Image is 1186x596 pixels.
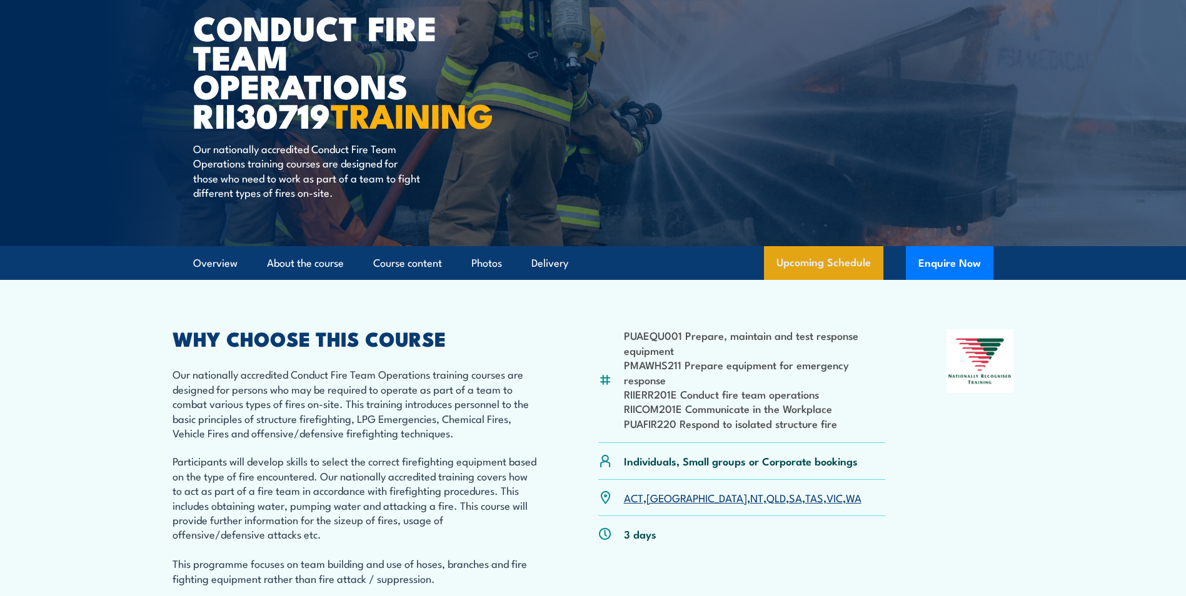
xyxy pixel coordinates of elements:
[750,490,763,505] a: NT
[624,328,886,357] li: PUAEQU001 Prepare, maintain and test response equipment
[947,329,1014,393] img: Nationally Recognised Training logo.
[624,527,656,541] p: 3 days
[193,141,421,200] p: Our nationally accredited Conduct Fire Team Operations training courses are designed for those wh...
[173,329,538,347] h2: WHY CHOOSE THIS COURSE
[471,247,502,280] a: Photos
[624,454,858,468] p: Individuals, Small groups or Corporate bookings
[624,490,862,505] p: , , , , , , ,
[624,387,886,401] li: RIIERR201E Conduct fire team operations
[173,367,538,440] p: Our nationally accredited Conduct Fire Team Operations training courses are designed for persons ...
[624,357,886,387] li: PMAWHS211 Prepare equipment for emergency response
[646,490,747,505] a: [GEOGRAPHIC_DATA]
[789,490,802,505] a: SA
[827,490,843,505] a: VIC
[805,490,823,505] a: TAS
[766,490,786,505] a: QLD
[624,490,643,505] a: ACT
[193,247,238,280] a: Overview
[624,401,886,415] li: RIICOM201E Communicate in the Workplace
[193,12,502,129] h1: Conduct Fire Team Operations RII30719
[373,247,442,280] a: Course content
[764,246,883,280] a: Upcoming Schedule
[531,247,568,280] a: Delivery
[267,247,344,280] a: About the course
[906,246,993,280] button: Enquire Now
[846,490,862,505] a: WA
[624,416,886,430] li: PUAFIR220 Respond to isolated structure fire
[173,454,538,585] p: Participants will develop skills to select the correct firefighting equipment based on the type o...
[331,88,493,140] strong: TRAINING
